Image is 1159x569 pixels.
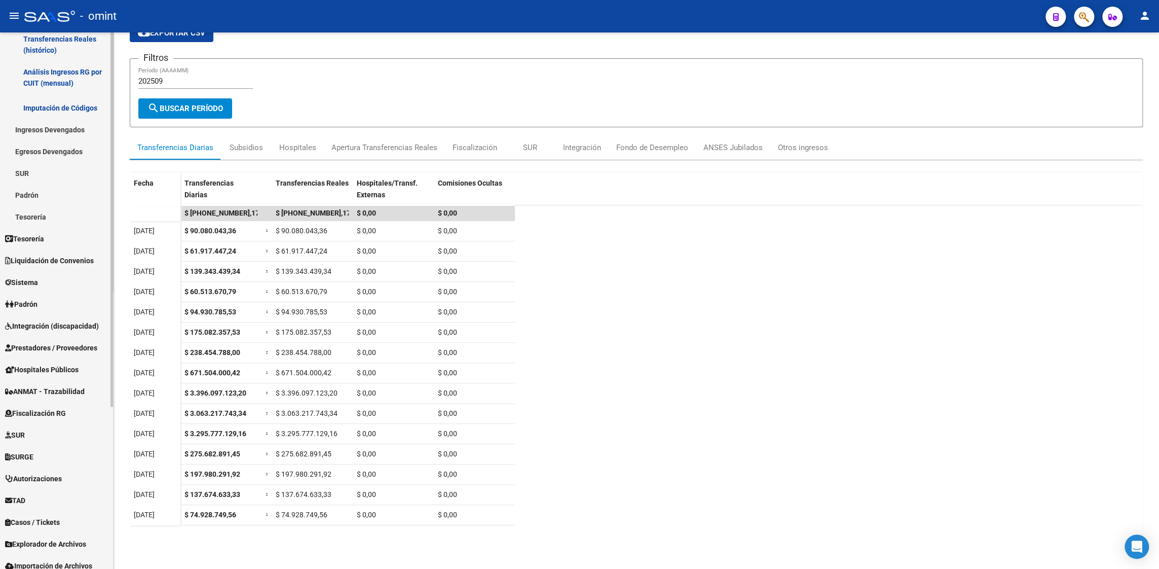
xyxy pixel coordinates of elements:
span: Fecha [134,179,154,187]
datatable-header-cell: Fecha [130,172,180,215]
span: Exportar CSV [138,28,205,38]
span: $ 0,00 [357,369,376,377]
span: $ 60.513.670,79 [184,288,236,296]
span: Transferencias Diarias [184,179,234,199]
span: [DATE] [134,450,155,458]
span: $ 0,00 [438,227,457,235]
span: $ 0,00 [357,247,376,255]
span: [DATE] [134,430,155,438]
span: $ 3.295.777.129,16 [184,430,246,438]
span: $ 0,00 [438,430,457,438]
span: $ 0,00 [438,328,457,336]
span: - omint [80,5,117,27]
span: [DATE] [134,490,155,499]
span: $ 0,00 [357,288,376,296]
span: Integración (discapacidad) [5,321,99,332]
span: Prestadores / Proveedores [5,342,97,353]
span: $ 3.396.097.123,20 [276,389,338,397]
span: $ 61.917.447,24 [184,247,236,255]
span: $ 90.080.043,36 [276,227,327,235]
span: $ 74.928.749,56 [276,511,327,519]
mat-icon: search [147,102,160,114]
span: $ 0,00 [438,409,457,417]
span: = [266,247,270,255]
span: = [266,511,270,519]
datatable-header-cell: Comisiones Ocultas [434,172,515,215]
span: [DATE] [134,389,155,397]
div: Subsidios [230,142,263,153]
span: $ 275.682.891,45 [276,450,331,458]
datatable-header-cell: Transferencias Diarias [180,172,261,215]
span: $ 0,00 [438,288,457,296]
span: $ 238.454.788,00 [276,348,331,357]
span: $ 0,00 [357,348,376,357]
span: $ 0,00 [438,308,457,316]
span: Explorador de Archivos [5,539,86,550]
span: Hospitales/Transf. Externas [357,179,418,199]
span: $ 0,00 [357,430,376,438]
mat-icon: cloud_download [138,26,150,39]
div: Transferencias Diarias [137,142,213,153]
span: = [266,348,270,357]
span: $ 275.682.891,45 [184,450,240,458]
span: $ 671.504.000,42 [184,369,240,377]
span: = [266,389,270,397]
span: $ 11.973.185.094,17 [184,209,259,217]
span: $ 175.082.357,53 [184,328,240,336]
span: $ 671.504.000,42 [276,369,331,377]
span: $ 74.928.749,56 [184,511,236,519]
span: $ 0,00 [438,470,457,478]
span: $ 0,00 [438,511,457,519]
span: $ 0,00 [438,369,457,377]
span: $ 3.396.097.123,20 [184,389,246,397]
span: Casos / Tickets [5,517,60,528]
span: [DATE] [134,288,155,296]
span: = [266,490,270,499]
span: Tesorería [5,233,44,244]
span: $ 0,00 [357,308,376,316]
span: = [266,450,270,458]
span: [DATE] [134,470,155,478]
span: Fiscalización RG [5,408,66,419]
span: $ 0,00 [357,209,376,217]
span: $ 94.930.785,53 [184,308,236,316]
span: $ 0,00 [438,389,457,397]
button: Buscar Período [138,98,232,119]
span: = [266,267,270,275]
span: ANMAT - Trazabilidad [5,386,85,397]
span: [DATE] [134,511,155,519]
span: $ 0,00 [357,389,376,397]
span: $ 3.295.777.129,16 [276,430,338,438]
span: $ 3.063.217.743,34 [184,409,246,417]
span: SURGE [5,451,33,463]
span: $ 0,00 [357,328,376,336]
span: $ 0,00 [357,511,376,519]
span: = [266,369,270,377]
span: [DATE] [134,328,155,336]
span: $ 94.930.785,53 [276,308,327,316]
span: = [266,328,270,336]
span: $ 0,00 [357,227,376,235]
span: SUR [5,430,25,441]
span: $ 60.513.670,79 [276,288,327,296]
span: = [266,430,270,438]
div: Otros ingresos [778,142,828,153]
div: Fiscalización [453,142,497,153]
button: Exportar CSV [130,24,213,42]
span: $ 0,00 [357,470,376,478]
span: [DATE] [134,227,155,235]
span: Buscar Período [147,104,223,113]
h3: Filtros [138,51,173,65]
mat-icon: person [1139,10,1151,22]
span: $ 61.917.447,24 [276,247,327,255]
div: Hospitales [279,142,316,153]
span: [DATE] [134,409,155,417]
span: [DATE] [134,369,155,377]
mat-icon: menu [8,10,20,22]
span: = [266,227,270,235]
span: $ 0,00 [357,267,376,275]
span: [DATE] [134,348,155,357]
span: [DATE] [134,308,155,316]
span: [DATE] [134,267,155,275]
span: $ 0,00 [438,348,457,357]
